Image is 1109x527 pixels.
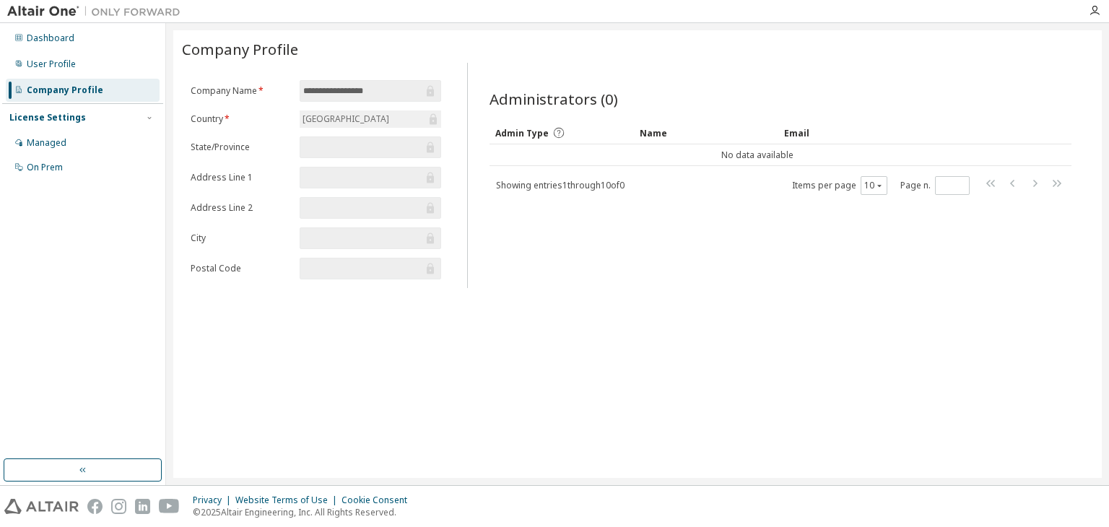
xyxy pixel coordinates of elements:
div: [GEOGRAPHIC_DATA] [300,110,441,128]
label: State/Province [191,141,291,153]
div: License Settings [9,112,86,123]
div: Website Terms of Use [235,495,342,506]
label: Postal Code [191,263,291,274]
label: Country [191,113,291,125]
img: linkedin.svg [135,499,150,514]
div: On Prem [27,162,63,173]
span: Items per page [792,176,887,195]
div: Dashboard [27,32,74,44]
td: No data available [490,144,1025,166]
div: Cookie Consent [342,495,416,506]
label: Company Name [191,85,291,97]
span: Administrators (0) [490,89,618,109]
div: [GEOGRAPHIC_DATA] [300,111,391,127]
span: Page n. [900,176,970,195]
label: Address Line 1 [191,172,291,183]
div: Privacy [193,495,235,506]
button: 10 [864,180,884,191]
div: Managed [27,137,66,149]
label: City [191,232,291,244]
span: Admin Type [495,127,549,139]
span: Showing entries 1 through 10 of 0 [496,179,625,191]
img: altair_logo.svg [4,499,79,514]
div: User Profile [27,58,76,70]
div: Name [640,121,773,144]
img: instagram.svg [111,499,126,514]
span: Company Profile [182,39,298,59]
div: Company Profile [27,84,103,96]
label: Address Line 2 [191,202,291,214]
img: youtube.svg [159,499,180,514]
img: Altair One [7,4,188,19]
p: © 2025 Altair Engineering, Inc. All Rights Reserved. [193,506,416,518]
img: facebook.svg [87,499,103,514]
div: Email [784,121,917,144]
